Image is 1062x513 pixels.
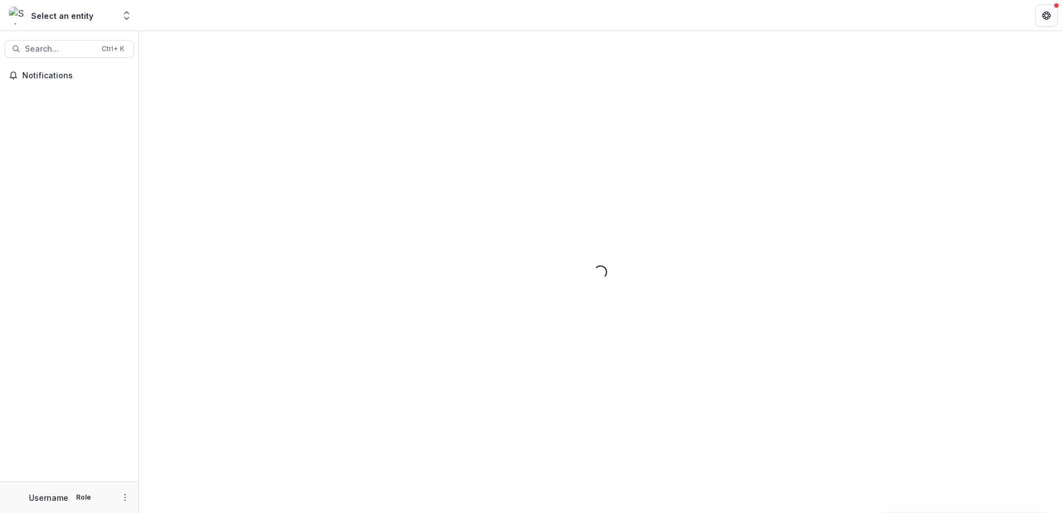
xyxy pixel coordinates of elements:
button: Get Help [1035,4,1058,27]
p: Username [29,492,68,504]
span: Search... [25,44,95,54]
span: Notifications [22,71,129,81]
button: More [118,491,132,504]
div: Ctrl + K [99,43,127,55]
img: Select an entity [9,7,27,24]
div: Select an entity [31,10,93,22]
button: Search... [4,40,134,58]
button: Open entity switcher [119,4,134,27]
p: Role [73,492,94,502]
button: Notifications [4,67,134,84]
